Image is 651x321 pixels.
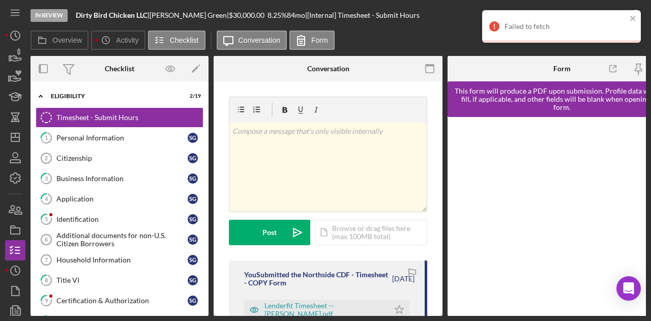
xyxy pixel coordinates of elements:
[45,175,48,182] tspan: 3
[392,275,415,283] time: 2025-07-18 14:54
[229,220,310,245] button: Post
[188,275,198,285] div: S G
[45,216,48,222] tspan: 5
[36,107,203,128] a: Timesheet - Submit Hours
[56,134,188,142] div: Personal Information
[76,11,147,19] b: Dirty Bird Chicken LLC
[188,153,198,163] div: S G
[56,215,188,223] div: Identification
[289,31,335,50] button: Form
[630,14,637,24] button: close
[616,276,641,301] div: Open Intercom Messenger
[239,36,281,44] label: Conversation
[36,148,203,168] a: 2CitizenshipSG
[311,36,328,44] label: Form
[505,22,627,31] div: Failed to fetch
[188,214,198,224] div: S G
[36,189,203,209] a: 4ApplicationSG
[36,250,203,270] a: 7Household InformationSG
[188,194,198,204] div: S G
[268,11,287,19] div: 8.25 %
[262,220,277,245] div: Post
[150,11,229,19] div: [PERSON_NAME] Green |
[45,195,48,202] tspan: 4
[52,36,82,44] label: Overview
[307,65,349,73] div: Conversation
[45,297,48,304] tspan: 9
[45,277,48,283] tspan: 8
[51,93,175,99] div: Eligibility
[217,31,287,50] button: Conversation
[116,36,138,44] label: Activity
[564,5,646,25] button: Mark Complete
[188,235,198,245] div: S G
[36,290,203,311] a: 9Certification & AuthorizationSG
[188,133,198,143] div: S G
[36,168,203,189] a: 3Business InformationSG
[229,11,268,19] div: $30,000.00
[170,36,199,44] label: Checklist
[188,173,198,184] div: S G
[244,271,391,287] div: You Submitted the Northside CDF - Timesheet - COPY Form
[36,229,203,250] a: 6Additional documents for non-U.S. Citizen BorrowersSG
[76,11,150,19] div: |
[36,270,203,290] a: 8Title VISG
[56,297,188,305] div: Certification & Authorization
[45,134,48,141] tspan: 1
[56,256,188,264] div: Household Information
[36,209,203,229] a: 5IdentificationSG
[45,155,48,161] tspan: 2
[31,31,88,50] button: Overview
[56,276,188,284] div: Title VI
[183,93,201,99] div: 2 / 19
[287,11,305,19] div: 84 mo
[188,255,198,265] div: S G
[31,9,68,22] div: In Review
[45,237,48,243] tspan: 6
[56,113,203,122] div: Timesheet - Submit Hours
[305,11,420,19] div: | [Internal] Timesheet - Submit Hours
[553,65,571,73] div: Form
[36,128,203,148] a: 1Personal InformationSG
[574,5,623,25] div: Mark Complete
[244,300,409,320] button: Lenderfit Timesheet -- [PERSON_NAME].pdf
[148,31,205,50] button: Checklist
[188,296,198,306] div: S G
[91,31,145,50] button: Activity
[56,154,188,162] div: Citizenship
[56,231,188,248] div: Additional documents for non-U.S. Citizen Borrowers
[105,65,134,73] div: Checklist
[56,174,188,183] div: Business Information
[56,195,188,203] div: Application
[45,257,48,263] tspan: 7
[264,302,384,318] div: Lenderfit Timesheet -- [PERSON_NAME].pdf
